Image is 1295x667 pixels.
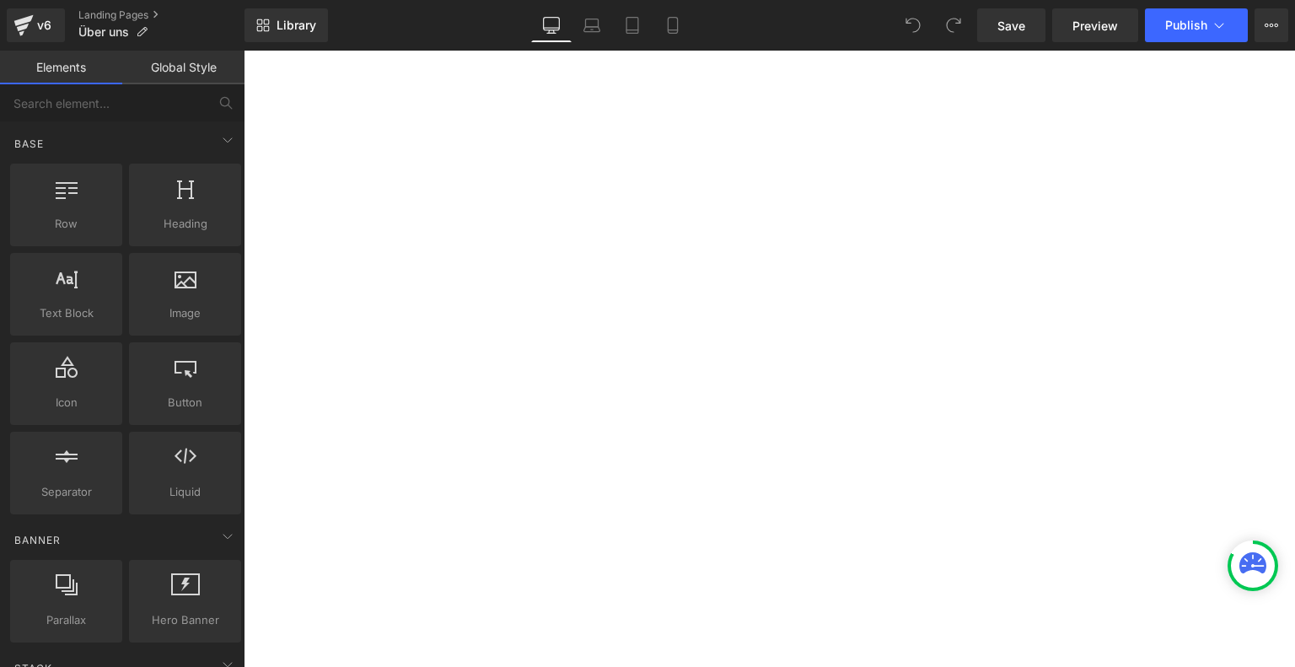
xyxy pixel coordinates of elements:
[653,8,693,42] a: Mobile
[15,483,117,501] span: Separator
[78,25,129,39] span: Über uns
[78,8,244,22] a: Landing Pages
[122,51,244,84] a: Global Style
[134,215,236,233] span: Heading
[7,8,65,42] a: v6
[34,14,55,36] div: v6
[134,394,236,411] span: Button
[1052,8,1138,42] a: Preview
[896,8,930,42] button: Undo
[134,483,236,501] span: Liquid
[1255,8,1288,42] button: More
[937,8,970,42] button: Redo
[1072,17,1118,35] span: Preview
[13,532,62,548] span: Banner
[134,611,236,629] span: Hero Banner
[277,18,316,33] span: Library
[1145,8,1248,42] button: Publish
[15,394,117,411] span: Icon
[531,8,572,42] a: Desktop
[1165,19,1207,32] span: Publish
[134,304,236,322] span: Image
[997,17,1025,35] span: Save
[15,611,117,629] span: Parallax
[612,8,653,42] a: Tablet
[15,304,117,322] span: Text Block
[13,136,46,152] span: Base
[244,8,328,42] a: New Library
[572,8,612,42] a: Laptop
[15,215,117,233] span: Row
